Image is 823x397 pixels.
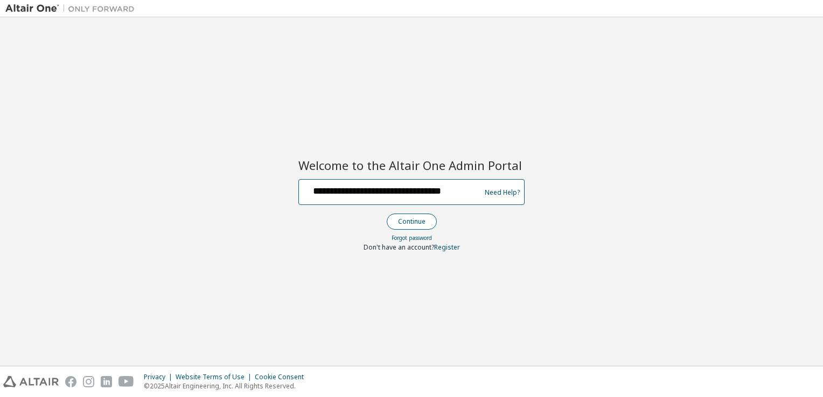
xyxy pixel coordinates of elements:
[364,243,434,252] span: Don't have an account?
[176,373,255,381] div: Website Terms of Use
[144,381,310,391] p: © 2025 Altair Engineering, Inc. All Rights Reserved.
[485,192,520,193] a: Need Help?
[3,376,59,387] img: altair_logo.svg
[255,373,310,381] div: Cookie Consent
[434,243,460,252] a: Register
[83,376,94,387] img: instagram.svg
[5,3,140,14] img: Altair One
[101,376,112,387] img: linkedin.svg
[65,376,76,387] img: facebook.svg
[144,373,176,381] div: Privacy
[118,376,134,387] img: youtube.svg
[392,234,432,242] a: Forgot password
[387,214,437,230] button: Continue
[298,158,525,173] h2: Welcome to the Altair One Admin Portal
